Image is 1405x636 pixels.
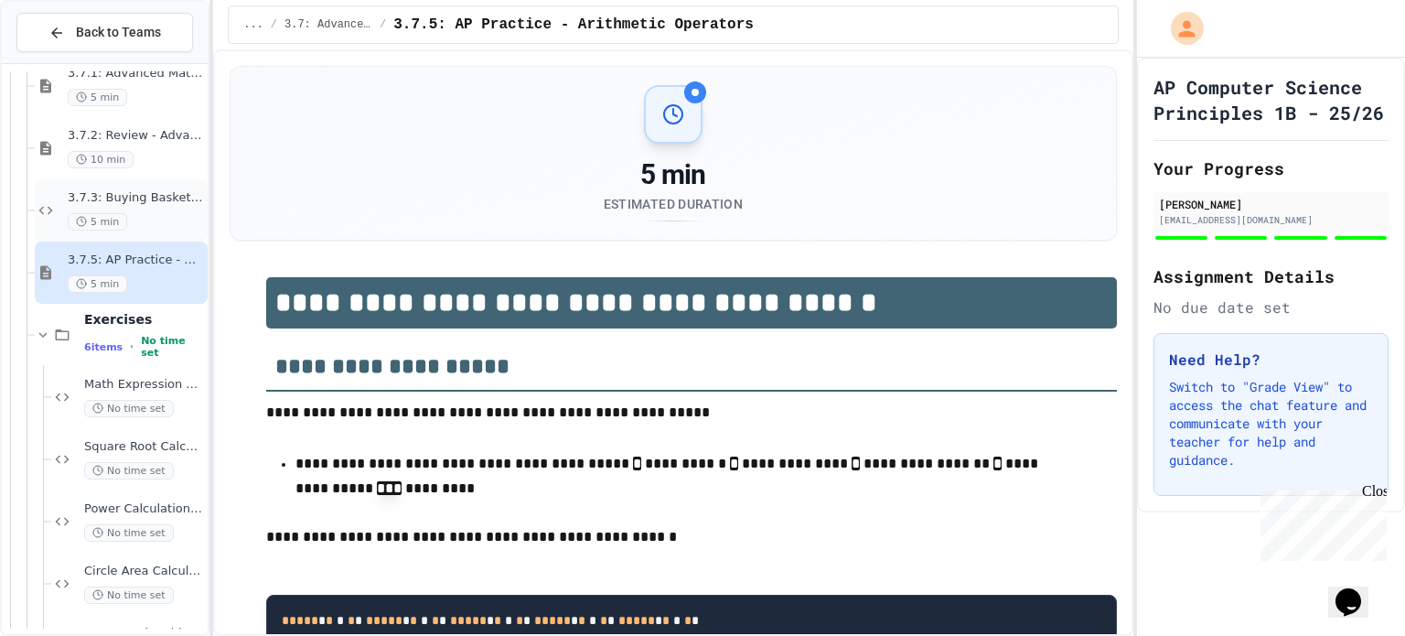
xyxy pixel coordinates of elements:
span: No time set [84,524,174,542]
span: 3.7.2: Review - Advanced Math in Python [68,128,204,144]
p: Switch to "Grade View" to access the chat feature and communicate with your teacher for help and ... [1169,378,1373,469]
span: / [380,17,386,32]
h1: AP Computer Science Principles 1B - 25/26 [1153,74,1389,125]
span: 3.7.1: Advanced Math in Python [68,66,204,81]
div: Estimated Duration [604,195,743,213]
div: [EMAIL_ADDRESS][DOMAIN_NAME] [1159,213,1383,227]
span: 6 items [84,341,123,353]
span: ... [243,17,263,32]
span: 5 min [68,213,127,231]
div: My Account [1152,7,1208,49]
span: No time set [84,587,174,604]
div: Chat with us now!Close [7,7,126,116]
span: Circle Area Calculator [84,564,204,579]
div: No due date set [1153,296,1389,318]
span: Exercises [84,311,204,328]
iframe: chat widget [1328,563,1387,618]
span: 3.7.3: Buying Basketballs [68,190,204,206]
span: Power Calculation Fix [84,501,204,517]
span: 10 min [68,151,134,168]
span: No time set [84,462,174,480]
span: 3.7: Advanced Math in Python [284,17,372,32]
span: • [130,340,134,354]
span: 3.7.5: AP Practice - Arithmetic Operators [68,253,204,268]
div: [PERSON_NAME] [1159,196,1383,212]
span: Math Expression Debugger [84,377,204,393]
span: 5 min [68,275,127,293]
span: Square Root Calculator [84,439,204,455]
span: No time set [84,400,174,417]
span: Back to Teams [76,23,161,42]
span: 5 min [68,89,127,106]
h2: Assignment Details [1153,264,1389,289]
h3: Need Help? [1169,349,1373,371]
span: No time set [141,335,204,359]
button: Back to Teams [16,13,193,52]
span: / [271,17,277,32]
h2: Your Progress [1153,156,1389,181]
iframe: chat widget [1253,483,1387,561]
div: 5 min [604,158,743,191]
span: 3.7.5: AP Practice - Arithmetic Operators [393,14,754,36]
